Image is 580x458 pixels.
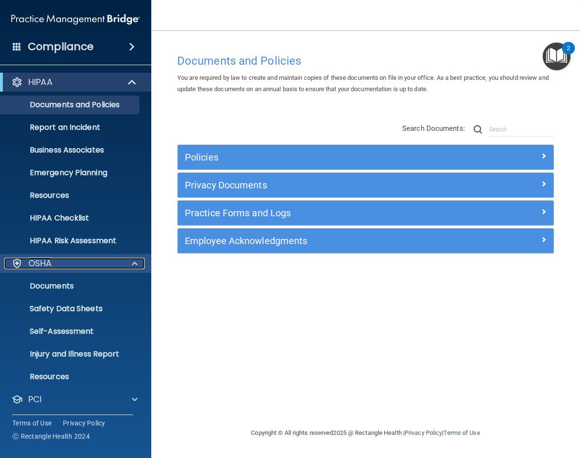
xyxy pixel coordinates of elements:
[63,418,105,428] a: Privacy Policy
[6,304,135,314] p: Safety Data Sheets
[6,100,135,110] p: Documents and Policies
[12,432,90,441] span: Ⓒ Rectangle Health 2024
[567,48,570,60] div: 2
[6,145,135,155] p: Business Associates
[443,429,480,436] a: Terms of Use
[177,74,549,93] span: You are required by law to create and maintain copies of these documents on file in your office. ...
[6,281,135,291] p: Documents
[177,55,554,67] h4: Documents and Policies
[11,76,137,88] a: HIPAA
[6,327,135,336] p: Self-Assessment
[28,76,52,88] p: HIPAA
[6,213,135,223] p: HIPAA Checklist
[11,10,140,29] img: PMB logo
[6,191,135,200] p: Resources
[185,236,452,246] h5: Employee Acknowledgments
[474,125,482,134] img: ic-search.3b580494.png
[405,429,442,436] a: Privacy Policy
[185,152,452,162] h5: Policies
[6,123,135,132] p: Report an Incident
[6,372,135,382] p: Resources
[11,394,138,405] a: PCI
[416,391,569,429] iframe: Drift Widget Chat Controller
[185,180,452,190] h5: Privacy Documents
[185,150,546,165] a: Policies
[193,418,538,448] div: Copyright © All rights reserved 2025 @ Rectangle Health | |
[543,42,571,70] button: Open Resource Center, 2 new notifications
[185,208,452,218] h5: Practice Forms and Logs
[185,233,546,248] a: Employee Acknowledgments
[11,258,138,269] a: OSHA
[185,205,546,221] a: Practice Forms and Logs
[402,124,465,133] span: Search Documents:
[12,418,52,428] a: Terms of Use
[489,122,554,136] input: Search
[6,168,135,178] p: Emergency Planning
[185,178,546,193] a: Privacy Documents
[28,394,42,405] p: PCI
[6,236,135,246] p: HIPAA Risk Assessment
[28,40,94,53] h4: Compliance
[6,349,135,359] p: Injury and Illness Report
[28,258,52,269] p: OSHA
